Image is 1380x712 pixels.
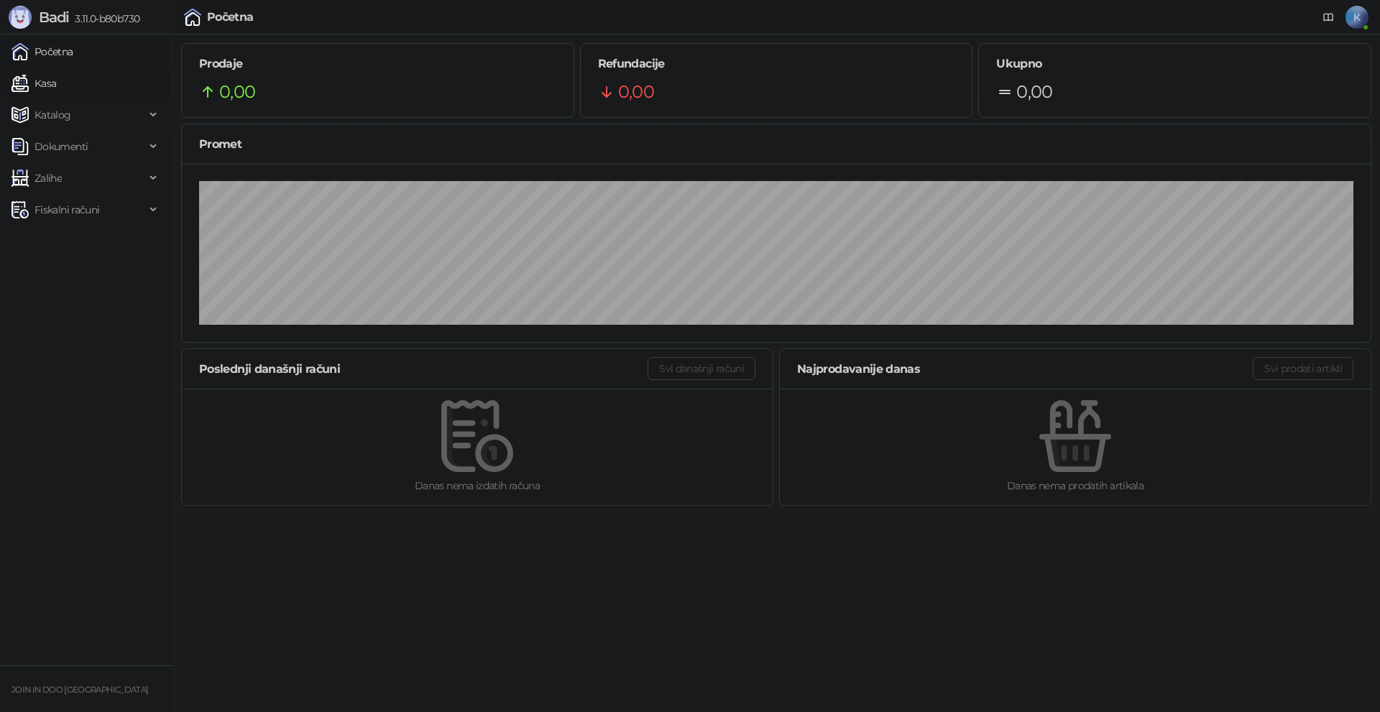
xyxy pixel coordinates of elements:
[34,101,71,129] span: Katalog
[1253,357,1353,380] button: Svi prodati artikli
[797,360,1253,378] div: Najprodavanije danas
[1345,6,1368,29] span: K
[34,164,62,193] span: Zalihe
[34,195,99,224] span: Fiskalni računi
[199,360,648,378] div: Poslednji današnji računi
[1317,6,1340,29] a: Dokumentacija
[618,78,654,106] span: 0,00
[219,78,255,106] span: 0,00
[11,37,73,66] a: Početna
[9,6,32,29] img: Logo
[996,55,1353,73] h5: Ukupno
[69,12,139,25] span: 3.11.0-b80b730
[39,9,69,26] span: Badi
[1016,78,1052,106] span: 0,00
[199,135,1353,153] div: Promet
[199,55,556,73] h5: Prodaje
[598,55,955,73] h5: Refundacije
[207,11,254,23] div: Početna
[648,357,755,380] button: Svi današnji računi
[11,69,56,98] a: Kasa
[11,685,148,695] small: JOIN IN DOO [GEOGRAPHIC_DATA]
[803,478,1348,494] div: Danas nema prodatih artikala
[205,478,750,494] div: Danas nema izdatih računa
[34,132,88,161] span: Dokumenti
